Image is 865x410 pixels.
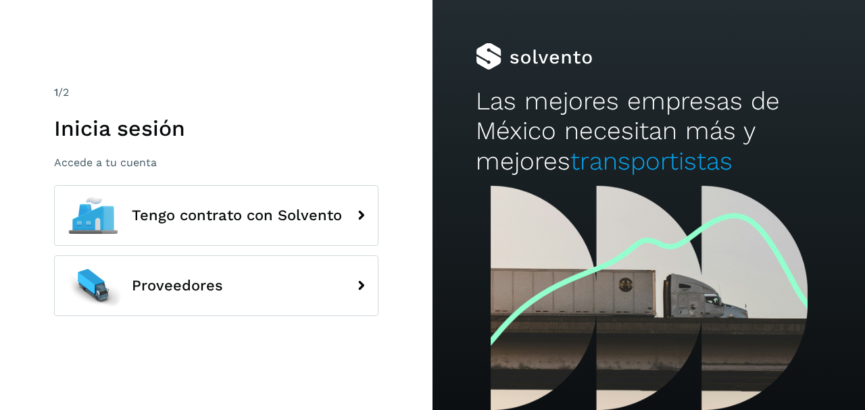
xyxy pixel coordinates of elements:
span: transportistas [570,147,733,176]
button: Tengo contrato con Solvento [54,185,378,246]
p: Accede a tu cuenta [54,156,378,169]
span: 1 [54,86,58,99]
h2: Las mejores empresas de México necesitan más y mejores [476,86,822,176]
h1: Inicia sesión [54,116,378,141]
span: Proveedores [132,278,223,294]
span: Tengo contrato con Solvento [132,207,342,224]
div: /2 [54,84,378,101]
button: Proveedores [54,255,378,316]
